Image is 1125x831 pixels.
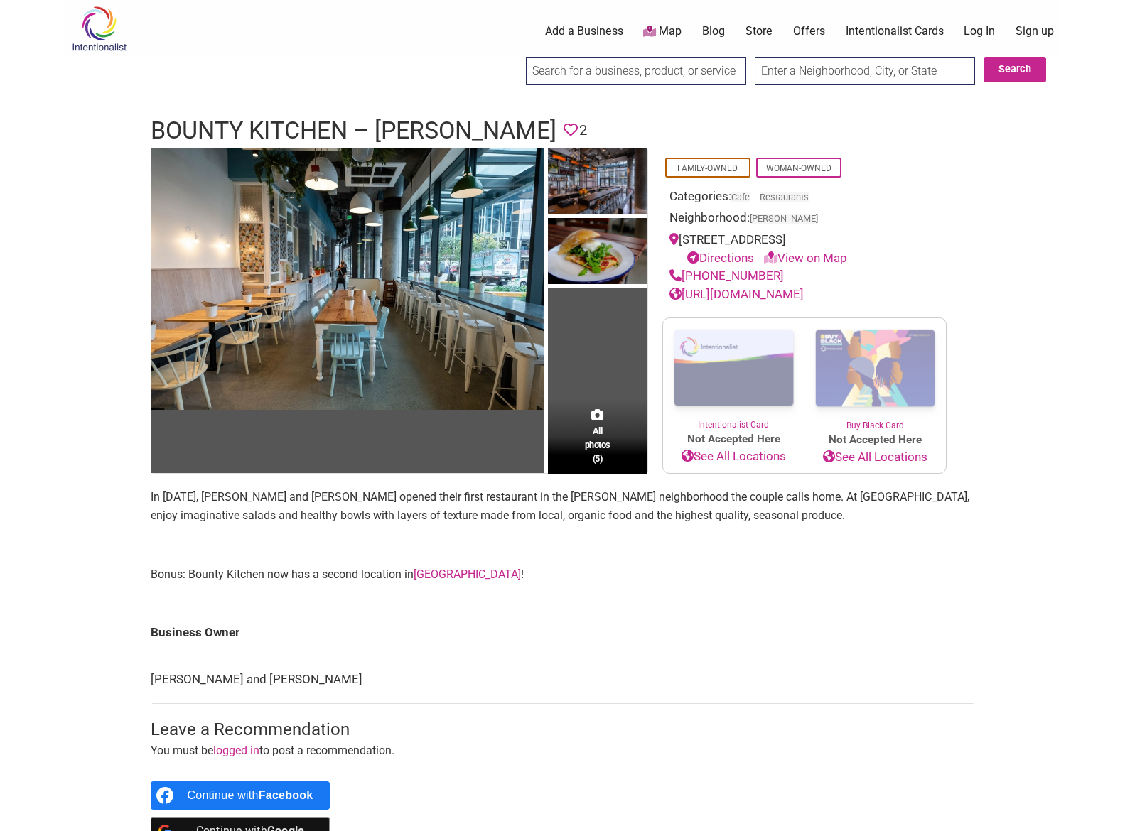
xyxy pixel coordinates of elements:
td: Business Owner [151,609,975,656]
input: Enter a Neighborhood, City, or State [755,57,975,85]
a: Add a Business [545,23,623,39]
a: See All Locations [804,448,946,467]
img: Intentionalist [65,6,133,52]
p: Bonus: Bounty Kitchen now has a second location in ! [151,565,975,584]
a: Map [643,23,682,40]
input: Search for a business, product, or service [526,57,746,85]
a: Store [745,23,773,39]
a: Intentionalist Cards [846,23,944,39]
a: Log In [964,23,995,39]
a: Cafe [731,192,750,202]
span: All photos (5) [585,424,610,465]
td: [PERSON_NAME] and [PERSON_NAME] [151,656,975,704]
img: Buy Black Card [804,318,946,419]
h3: Leave a Recommendation [151,718,975,742]
a: Blog [702,23,725,39]
a: Directions [687,251,754,265]
a: logged in [213,744,259,757]
p: You must be to post a recommendation. [151,742,975,760]
div: [STREET_ADDRESS] [669,231,940,267]
a: Offers [793,23,825,39]
a: Intentionalist Card [663,318,804,431]
p: In [DATE], [PERSON_NAME] and [PERSON_NAME] opened their first restaurant in the [PERSON_NAME] nei... [151,488,975,524]
div: Continue with [188,781,313,810]
a: Family-Owned [677,163,738,173]
span: 2 [579,119,587,141]
a: See All Locations [663,447,804,466]
span: Not Accepted Here [804,432,946,448]
a: [GEOGRAPHIC_DATA] [414,567,521,581]
a: Restaurants [760,192,809,202]
span: Not Accepted Here [663,431,804,447]
h1: Bounty Kitchen – [PERSON_NAME] [151,114,556,148]
div: Categories: [669,188,940,210]
b: Facebook [259,789,313,801]
a: Buy Black Card [804,318,946,432]
a: Woman-Owned [766,163,831,173]
div: Neighborhood: [669,209,940,231]
span: You must be logged in to save favorites. [564,119,578,141]
a: Continue with <b>Facebook</b> [151,781,330,810]
img: Intentionalist Card [663,318,804,418]
a: Sign up [1016,23,1054,39]
a: [PHONE_NUMBER] [669,268,784,283]
a: View on Map [764,251,847,265]
span: [PERSON_NAME] [750,214,818,224]
a: [URL][DOMAIN_NAME] [669,287,804,301]
button: Search [984,57,1046,82]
